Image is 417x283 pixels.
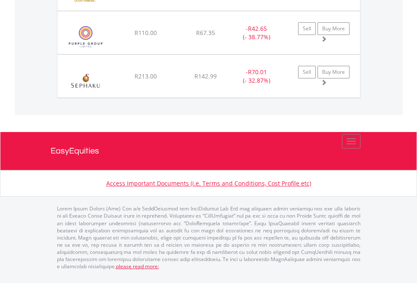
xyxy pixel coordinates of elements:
[317,66,350,78] a: Buy More
[106,179,311,187] a: Access Important Documents (i.e. Terms and Conditions, Cost Profile etc)
[230,68,283,85] div: - (- 32.87%)
[116,263,159,270] a: please read more:
[62,22,110,52] img: EQU.ZA.PPE.png
[62,65,109,95] img: EQU.ZA.SEP.png
[298,66,316,78] a: Sell
[135,29,157,37] span: R110.00
[57,205,361,270] p: Lorem Ipsum Dolors (Ame) Con a/e SeddOeiusmod tem InciDiduntut Lab Etd mag aliquaen admin veniamq...
[230,24,283,41] div: - (- 38.77%)
[248,68,267,76] span: R70.01
[248,24,267,32] span: R42.65
[317,22,350,35] a: Buy More
[196,29,215,37] span: R67.35
[135,72,157,80] span: R213.00
[194,72,217,80] span: R142.99
[298,22,316,35] a: Sell
[51,132,367,170] a: EasyEquities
